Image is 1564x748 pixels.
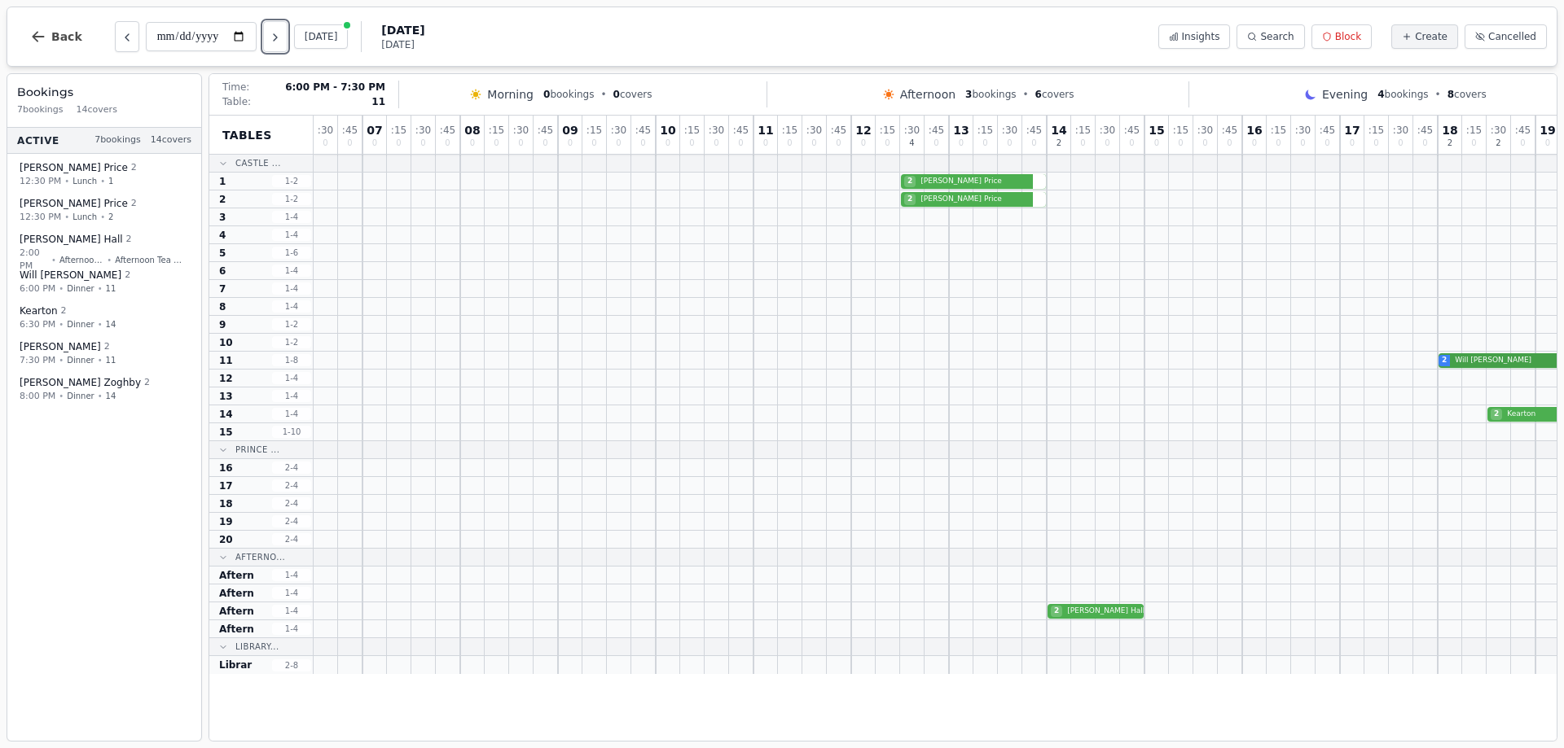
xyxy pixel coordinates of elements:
span: : 30 [1393,125,1408,135]
span: : 30 [709,125,724,135]
span: 2 - 4 [272,461,311,474]
span: 10 [219,336,233,349]
span: 0 [518,139,523,147]
span: 2 [1448,139,1452,147]
span: 1 - 4 [272,390,311,402]
span: Search [1260,30,1294,43]
span: 2 [1051,606,1062,617]
span: Active [17,133,59,147]
span: 19 [1540,125,1555,136]
span: Afterno... [235,551,285,563]
span: • [100,211,105,223]
span: : 45 [538,125,553,135]
button: [PERSON_NAME]27:30 PM•Dinner•11 [11,335,198,373]
span: 0 [543,139,547,147]
span: 0 [640,139,645,147]
span: : 45 [1320,125,1335,135]
button: Back [17,17,95,56]
span: 2 [1496,139,1500,147]
span: 0 [470,139,475,147]
span: : 45 [1124,125,1140,135]
span: 1 - 4 [272,623,311,635]
span: 14 [106,318,116,330]
span: 0 [1031,139,1036,147]
span: Will [PERSON_NAME] [20,269,121,282]
span: 12:30 PM [20,174,61,188]
span: 0 [1080,139,1085,147]
span: Dinner [67,282,94,295]
span: 2 [108,211,113,223]
span: 0 [982,139,987,147]
span: Cancelled [1488,30,1536,43]
span: 11 [758,125,773,136]
span: [PERSON_NAME] Price [20,161,128,174]
span: • [98,282,103,295]
button: Kearton26:30 PM•Dinner•14 [11,299,198,337]
span: 0 [1178,139,1183,147]
span: • [59,354,64,366]
span: • [1435,88,1441,101]
span: Table: [222,95,251,108]
span: • [59,390,64,402]
span: : 30 [1197,125,1213,135]
span: bookings [1377,88,1428,101]
span: 8:00 PM [20,389,55,403]
span: : 45 [1026,125,1042,135]
span: • [59,318,64,330]
span: : 15 [1173,125,1188,135]
button: Next day [263,21,288,52]
span: 6:00 PM - 7:30 PM [285,81,385,94]
span: 11 [106,354,116,366]
span: 13 [219,390,233,403]
span: 17 [219,479,233,492]
span: 0 [1471,139,1476,147]
span: 7 [219,282,226,295]
span: 0 [1154,139,1159,147]
span: : 30 [904,125,920,135]
button: [PERSON_NAME] Price212:30 PM•Lunch•1 [11,155,198,194]
button: Previous day [115,21,139,52]
span: 0 [1252,139,1257,147]
span: 16 [219,461,233,475]
span: 1 - 10 [272,426,311,438]
span: 1 - 4 [272,211,311,223]
span: 0 [689,139,694,147]
span: 5 [219,247,226,260]
span: Dinner [67,354,94,366]
span: 0 [1545,139,1550,147]
span: 19 [219,515,233,528]
span: • [98,354,103,366]
span: • [1023,88,1029,101]
span: 0 [1398,139,1403,147]
span: 2 - 4 [272,479,311,492]
span: 2 [904,194,916,205]
span: : 45 [1222,125,1237,135]
span: 11 [371,95,385,108]
span: 0 [1373,139,1378,147]
span: 14 [1051,125,1066,136]
span: 2 - 4 [272,515,311,527]
button: [DATE] [294,24,349,49]
span: [PERSON_NAME] [20,340,101,353]
span: 1 - 4 [272,408,311,420]
span: : 15 [391,125,406,135]
span: • [98,390,103,402]
span: 0 [494,139,499,147]
span: 14 [106,390,116,402]
span: : 30 [513,125,529,135]
span: 6 [1035,89,1042,100]
button: [PERSON_NAME] Zoghby28:00 PM•Dinner•14 [11,370,198,409]
span: 2 [1057,139,1061,147]
span: : 15 [684,125,700,135]
span: 8 [1448,89,1454,100]
span: 0 [568,139,573,147]
span: 2 - 4 [272,533,311,545]
h3: Bookings [17,84,191,100]
span: [PERSON_NAME] Price [20,197,128,210]
span: 1 [108,175,113,187]
span: 1 - 4 [272,300,311,313]
span: 1 - 4 [272,229,311,241]
span: : 15 [1075,125,1091,135]
span: : 45 [1417,125,1433,135]
span: Lunch [72,175,97,187]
